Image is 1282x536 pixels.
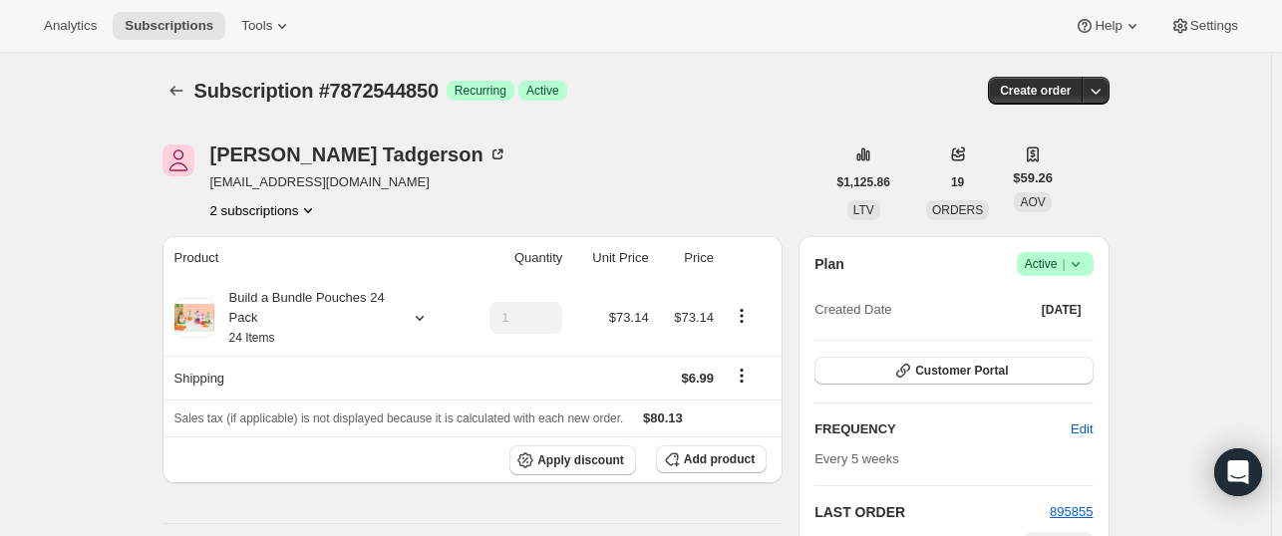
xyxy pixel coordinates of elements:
[1062,256,1065,272] span: |
[988,77,1083,105] button: Create order
[125,18,213,34] span: Subscriptions
[825,168,902,196] button: $1,125.86
[1050,502,1093,522] button: 895855
[684,451,755,467] span: Add product
[1214,448,1262,496] div: Open Intercom Messenger
[853,203,874,217] span: LTV
[1042,302,1082,318] span: [DATE]
[814,300,891,320] span: Created Date
[915,363,1008,379] span: Customer Portal
[113,12,225,40] button: Subscriptions
[537,452,624,468] span: Apply discount
[656,445,767,473] button: Add product
[674,310,714,325] span: $73.14
[1158,12,1250,40] button: Settings
[526,83,559,99] span: Active
[1063,12,1153,40] button: Help
[681,371,714,386] span: $6.99
[162,77,190,105] button: Subscriptions
[814,451,899,466] span: Every 5 weeks
[162,144,194,176] span: Jessica Tadgerson
[726,365,758,387] button: Shipping actions
[214,288,394,348] div: Build a Bundle Pouches 24 Pack
[229,331,275,345] small: 24 Items
[1000,83,1071,99] span: Create order
[814,502,1050,522] h2: LAST ORDER
[1190,18,1238,34] span: Settings
[1095,18,1122,34] span: Help
[609,310,649,325] span: $73.14
[162,236,463,280] th: Product
[1059,413,1105,445] button: Edit
[455,83,506,99] span: Recurring
[837,174,890,190] span: $1,125.86
[643,410,683,425] span: $80.13
[1025,254,1086,274] span: Active
[32,12,109,40] button: Analytics
[1050,504,1093,519] a: 895855
[1030,296,1094,324] button: [DATE]
[210,172,507,192] span: [EMAIL_ADDRESS][DOMAIN_NAME]
[194,80,439,102] span: Subscription #7872544850
[939,168,976,196] button: 19
[655,236,720,280] th: Price
[1020,195,1045,209] span: AOV
[814,419,1071,439] h2: FREQUENCY
[462,236,568,280] th: Quantity
[162,356,463,400] th: Shipping
[568,236,654,280] th: Unit Price
[509,445,636,475] button: Apply discount
[241,18,272,34] span: Tools
[229,12,304,40] button: Tools
[44,18,97,34] span: Analytics
[1071,419,1093,439] span: Edit
[932,203,983,217] span: ORDERS
[210,144,507,164] div: [PERSON_NAME] Tadgerson
[210,200,319,220] button: Product actions
[726,305,758,327] button: Product actions
[1013,168,1053,188] span: $59.26
[814,357,1093,385] button: Customer Portal
[951,174,964,190] span: 19
[174,411,624,425] span: Sales tax (if applicable) is not displayed because it is calculated with each new order.
[814,254,844,274] h2: Plan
